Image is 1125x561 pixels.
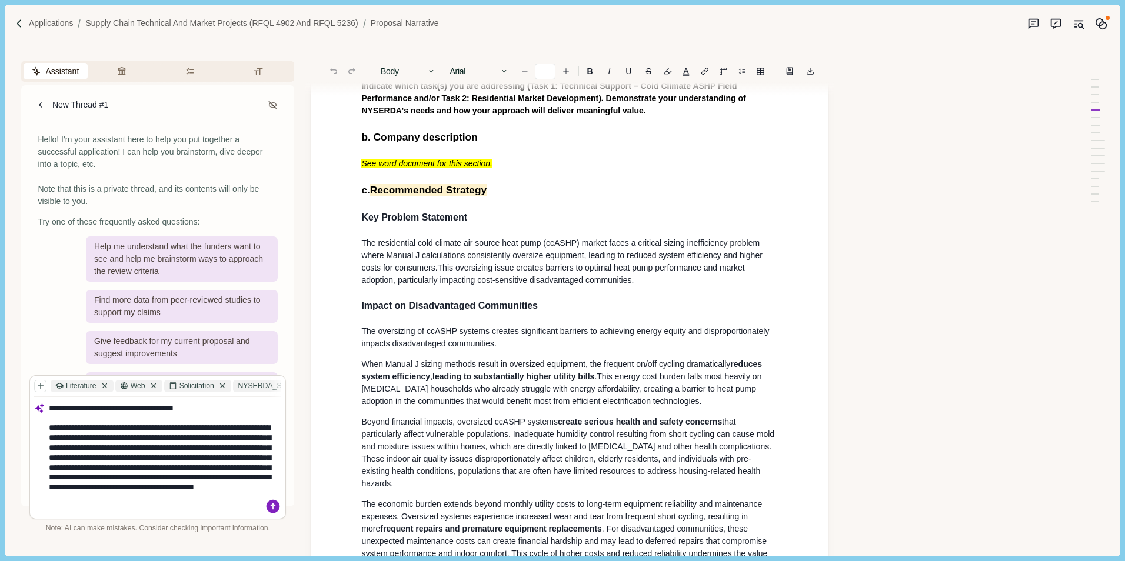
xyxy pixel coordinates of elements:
[361,417,777,488] span: that particularly affect vulnerable populations. Inadequate humidity control resulting from short...
[85,17,358,29] a: Supply Chain Technical and Market Projects (RFQL 4902 and RFQL 5236)
[620,63,638,79] button: U
[371,17,439,29] a: Proposal Narrative
[594,372,597,381] span: .
[361,359,730,369] span: When Manual J sizing methods result in oversized equipment, the frequent on/off cycling dramatically
[370,184,487,196] span: Recommended Strategy
[52,99,108,111] div: New Thread #1
[752,63,768,79] button: Line height
[601,63,617,79] button: I
[361,417,558,426] span: Beyond financial impacts, oversized ccASHP systems
[361,131,477,143] span: b. Company description
[361,300,538,310] span: Impact on Disadvantaged Communities
[164,380,231,392] div: Solicitation
[361,359,764,381] span: reduces system efficiency
[640,63,657,79] button: S
[432,372,594,381] span: leading to substantially higher utility bills
[29,17,74,29] a: Applications
[558,417,722,426] span: create serious health and safety concerns
[361,184,487,196] span: c.
[430,372,432,381] span: ,
[86,331,278,364] div: Give feedback for my current proposal and suggest improvements
[45,65,79,78] span: Assistant
[361,212,467,222] span: Key Problem Statement
[29,523,286,534] div: Note: AI can make mistakes. Consider checking important information.
[233,380,341,392] div: NYSERDA_Supply ....docx
[361,159,492,168] span: See word document for this section.
[14,18,25,29] img: Forward slash icon
[361,499,764,533] span: The economic burden extends beyond monthly utility costs to long-term equipment reliability and m...
[325,63,342,79] button: Undo
[361,263,747,285] span: This oversizing issue creates barriers to optimal heat pump performance and market adoption, part...
[358,18,371,29] img: Forward slash icon
[344,63,360,79] button: Redo
[558,63,574,79] button: Increase font size
[444,63,514,79] button: Arial
[608,67,611,75] i: I
[715,63,731,79] button: Adjust margins
[361,56,771,115] span: Provide a concise overview of your proposal, summarizing the key aspects of your technical approa...
[86,372,278,405] div: Compare my project to similar projects that have been funded by this program
[38,216,278,228] div: Try one of these frequently asked questions:
[581,63,599,79] button: B
[781,63,798,79] button: Line height
[86,290,278,323] div: Find more data from peer-reviewed studies to support my claims
[375,63,442,79] button: Body
[73,18,85,29] img: Forward slash icon
[115,380,162,392] div: Web
[51,380,113,392] div: Literature
[361,238,764,272] span: The residential cold climate air source heat pump (ccASHP) market faces a critical sizing ineffic...
[625,67,631,75] u: U
[646,67,651,75] s: S
[86,236,278,282] div: Help me understand what the funders want to see and help me brainstorm ways to approach the revie...
[38,133,278,208] div: Hello! I'm your assistant here to help you put together a successful application! I can help you ...
[734,63,750,79] button: Line height
[517,63,533,79] button: Decrease font size
[802,63,818,79] button: Export to docx
[361,372,764,406] span: This energy cost burden falls most heavily on [MEDICAL_DATA] households who already struggle with...
[361,326,771,348] span: The oversizing of ccASHP systems creates significant barriers to achieving energy equity and disp...
[697,63,713,79] button: Line height
[380,524,602,533] span: frequent repairs and premature equipment replacements
[587,67,593,75] b: B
